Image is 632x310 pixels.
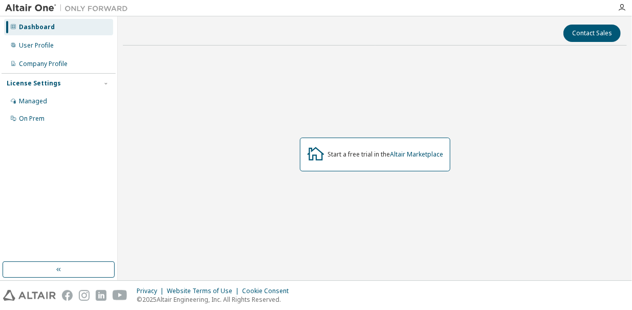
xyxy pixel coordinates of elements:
a: Altair Marketplace [390,150,444,159]
img: Altair One [5,3,133,13]
div: Company Profile [19,60,68,68]
div: Cookie Consent [242,287,295,295]
div: Privacy [137,287,167,295]
img: facebook.svg [62,290,73,301]
div: User Profile [19,41,54,50]
div: On Prem [19,115,45,123]
img: youtube.svg [113,290,127,301]
div: Managed [19,97,47,105]
p: © 2025 Altair Engineering, Inc. All Rights Reserved. [137,295,295,304]
img: altair_logo.svg [3,290,56,301]
div: Start a free trial in the [328,150,444,159]
div: License Settings [7,79,61,87]
img: instagram.svg [79,290,90,301]
button: Contact Sales [563,25,621,42]
div: Dashboard [19,23,55,31]
img: linkedin.svg [96,290,106,301]
div: Website Terms of Use [167,287,242,295]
